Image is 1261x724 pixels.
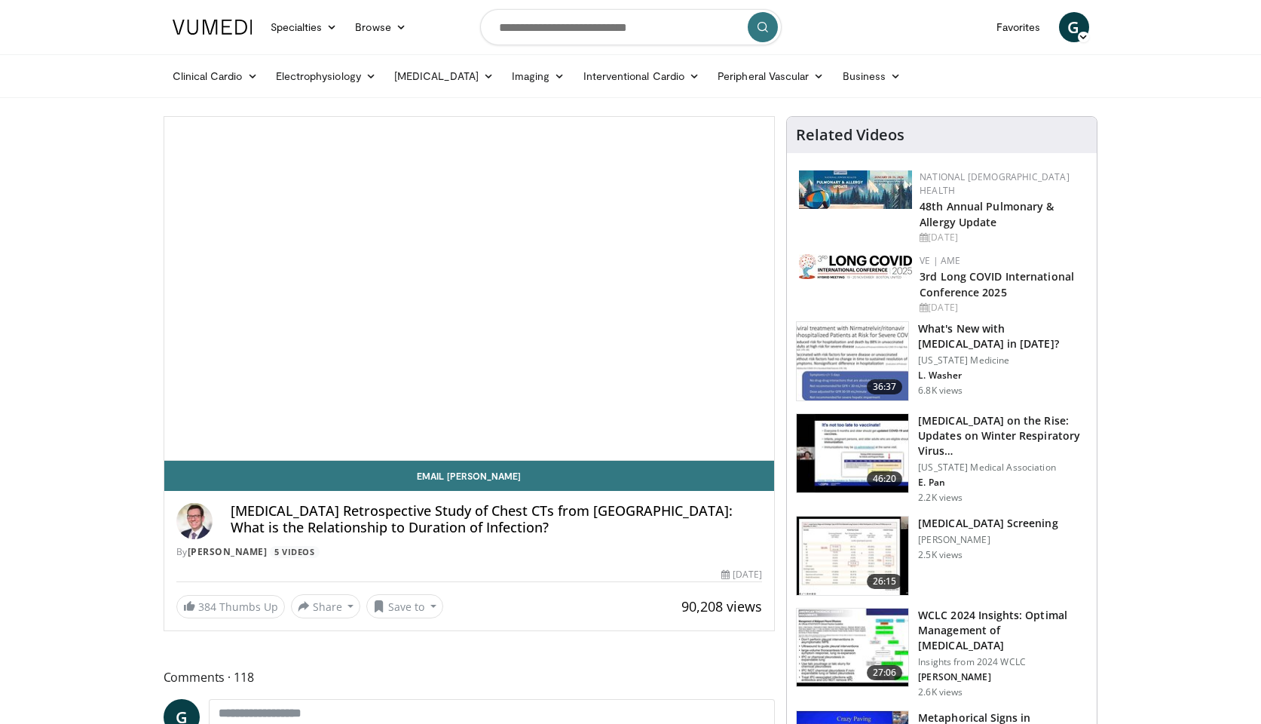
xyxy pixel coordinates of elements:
[262,12,347,42] a: Specialties
[918,608,1088,653] h3: WCLC 2024 Insights: Optimal Management of [MEDICAL_DATA]
[176,545,763,559] div: By
[164,117,775,461] video-js: Video Player
[918,385,963,397] p: 6.8K views
[796,126,904,144] h4: Related Videos
[918,549,963,561] p: 2.5K views
[920,269,1074,299] a: 3rd Long COVID International Conference 2025
[198,600,216,614] span: 384
[920,199,1054,229] a: 48th Annual Pulmonary & Allergy Update
[920,301,1085,314] div: [DATE]
[918,477,1088,489] p: E. Pan
[164,667,776,687] span: Comments 118
[918,656,1088,668] p: Insights from 2024 WCLC
[366,594,443,618] button: Save to
[164,61,267,91] a: Clinical Cardio
[920,231,1085,244] div: [DATE]
[867,574,903,589] span: 26:15
[291,594,361,618] button: Share
[867,471,903,486] span: 46:20
[796,321,1088,401] a: 36:37 What's New with [MEDICAL_DATA] in [DATE]? [US_STATE] Medicine L. Washer 6.8K views
[797,517,908,595] img: 3e90dd18-24b6-4e48-8388-1b962631c192.150x105_q85_crop-smart_upscale.jpg
[574,61,709,91] a: Interventional Cardio
[918,671,1088,683] p: [PERSON_NAME]
[867,665,903,680] span: 27:06
[796,608,1088,698] a: 27:06 WCLC 2024 Insights: Optimal Management of [MEDICAL_DATA] Insights from 2024 WCLC [PERSON_NA...
[918,413,1088,459] h3: [MEDICAL_DATA] on the Rise: Updates on Winter Respiratory Virus…
[918,492,963,504] p: 2.2K views
[920,254,960,267] a: VE | AME
[918,516,1057,531] h3: [MEDICAL_DATA] Screening
[681,597,762,615] span: 90,208 views
[918,354,1088,367] p: [US_STATE] Medicine
[799,170,912,209] img: b90f5d12-84c1-472e-b843-5cad6c7ef911.jpg.150x105_q85_autocrop_double_scale_upscale_version-0.2.jpg
[188,545,268,558] a: [PERSON_NAME]
[987,12,1050,42] a: Favorites
[1059,12,1089,42] a: G
[834,61,911,91] a: Business
[173,20,253,35] img: VuMedi Logo
[918,370,1088,382] p: L. Washer
[918,534,1057,546] p: [PERSON_NAME]
[796,413,1088,504] a: 46:20 [MEDICAL_DATA] on the Rise: Updates on Winter Respiratory Virus… [US_STATE] Medical Associa...
[797,414,908,492] img: a7fdb341-8f47-4b27-b917-6bcaa0e8415b.150x105_q85_crop-smart_upscale.jpg
[164,461,775,491] a: Email [PERSON_NAME]
[799,254,912,279] img: a2792a71-925c-4fc2-b8ef-8d1b21aec2f7.png.150x105_q85_autocrop_double_scale_upscale_version-0.2.jpg
[796,516,1088,596] a: 26:15 [MEDICAL_DATA] Screening [PERSON_NAME] 2.5K views
[797,322,908,400] img: e6ac19ea-06ec-4e73-bb2e-8837b1071482.150x105_q85_crop-smart_upscale.jpg
[267,61,385,91] a: Electrophysiology
[270,546,320,559] a: 5 Videos
[709,61,833,91] a: Peripheral Vascular
[346,12,415,42] a: Browse
[867,379,903,394] span: 36:37
[503,61,574,91] a: Imaging
[231,503,763,535] h4: [MEDICAL_DATA] Retrospective Study of Chest CTs from [GEOGRAPHIC_DATA]: What is the Relationship ...
[721,568,762,581] div: [DATE]
[176,503,213,539] img: Avatar
[797,609,908,687] img: 3a403bee-3229-45b3-a430-6154aa75147a.150x105_q85_crop-smart_upscale.jpg
[920,170,1070,197] a: National [DEMOGRAPHIC_DATA] Health
[918,321,1088,351] h3: What's New with [MEDICAL_DATA] in [DATE]?
[918,462,1088,474] p: [US_STATE] Medical Association
[385,61,503,91] a: [MEDICAL_DATA]
[176,595,285,618] a: 384 Thumbs Up
[918,686,963,698] p: 2.6K views
[480,9,782,45] input: Search topics, interventions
